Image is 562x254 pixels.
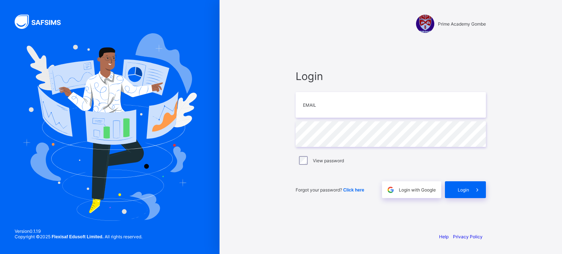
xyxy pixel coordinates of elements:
span: Copyright © 2025 All rights reserved. [15,234,142,239]
a: Click here [343,187,364,193]
span: Click here [343,187,364,193]
span: Prime Academy Gombe [438,21,486,27]
span: Login with Google [399,187,436,193]
img: google.396cfc9801f0270233282035f929180a.svg [386,186,395,194]
img: SAFSIMS Logo [15,15,70,29]
span: Forgot your password? [296,187,364,193]
span: Login [458,187,469,193]
span: Version 0.1.19 [15,228,142,234]
a: Privacy Policy [453,234,483,239]
label: View password [313,158,344,163]
strong: Flexisaf Edusoft Limited. [52,234,104,239]
span: Login [296,70,486,83]
a: Help [439,234,449,239]
img: Hero Image [23,33,197,220]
